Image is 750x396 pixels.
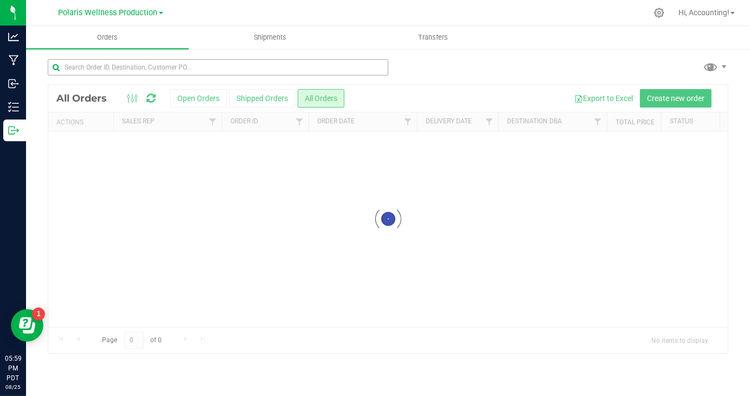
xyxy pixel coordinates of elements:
[403,33,463,42] span: Transfers
[5,383,21,391] p: 08/25
[11,309,43,342] iframe: Resource center
[8,32,19,42] inline-svg: Analytics
[8,55,19,66] inline-svg: Manufacturing
[8,78,19,89] inline-svg: Inbound
[240,33,302,42] span: Shipments
[652,8,666,18] div: Manage settings
[5,354,21,383] p: 05:59 PM PDT
[678,8,729,17] span: Hi, Accounting!
[26,26,189,49] a: Orders
[59,8,158,17] span: Polaris Wellness Production
[189,26,351,49] a: Shipments
[82,33,132,42] span: Orders
[48,59,388,76] input: Search Order ID, Destination, Customer PO...
[8,102,19,112] inline-svg: Inventory
[8,125,19,136] inline-svg: Outbound
[32,307,45,320] iframe: Resource center unread badge
[352,26,515,49] a: Transfers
